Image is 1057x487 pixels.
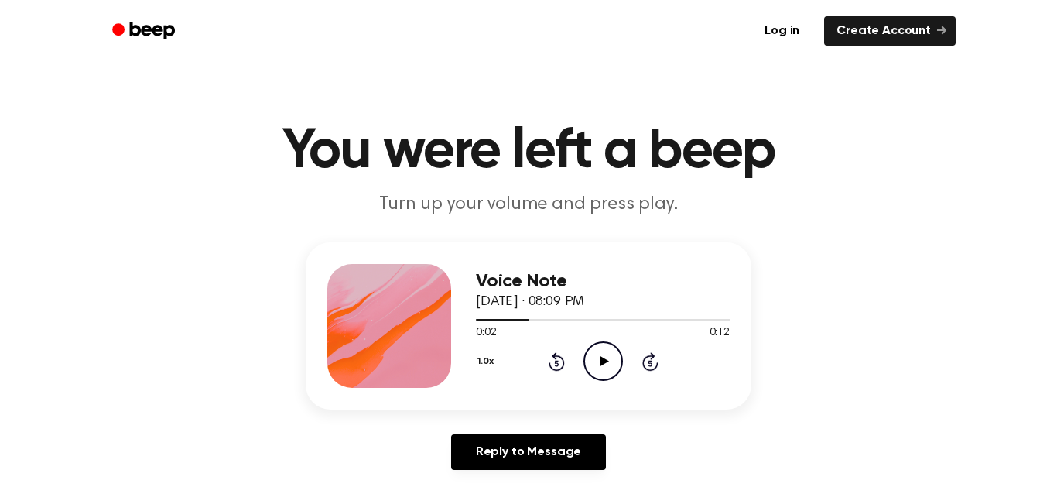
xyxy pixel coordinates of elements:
a: Beep [101,16,189,46]
a: Create Account [824,16,956,46]
p: Turn up your volume and press play. [231,192,826,218]
h3: Voice Note [476,271,730,292]
button: 1.0x [476,348,499,375]
a: Log in [749,13,815,49]
a: Reply to Message [451,434,606,470]
span: [DATE] · 08:09 PM [476,295,584,309]
span: 0:02 [476,325,496,341]
h1: You were left a beep [132,124,925,180]
span: 0:12 [710,325,730,341]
